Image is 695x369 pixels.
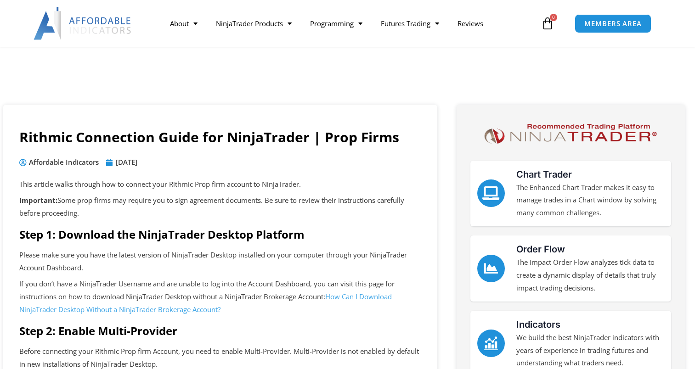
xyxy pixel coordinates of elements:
span: MEMBERS AREA [584,20,642,27]
time: [DATE] [116,157,137,167]
p: If you don’t have a NinjaTrader Username and are unable to log into the Account Dashboard, you ca... [19,278,421,316]
span: Affordable Indicators [27,156,99,169]
a: Reviews [448,13,492,34]
span: 0 [550,14,557,21]
a: Order Flow [516,244,565,255]
strong: Important: [19,196,57,205]
a: NinjaTrader Products [207,13,301,34]
p: Please make sure you have the latest version of NinjaTrader Desktop installed on your computer th... [19,249,421,274]
a: MEMBERS AREA [575,14,651,33]
p: The Impact Order Flow analyzes tick data to create a dynamic display of details that truly impact... [516,256,664,295]
h1: Rithmic Connection Guide for NinjaTrader | Prop Firms [19,128,421,147]
nav: Menu [161,13,539,34]
a: Indicators [516,319,560,330]
a: How Can I Download NinjaTrader Desktop Without a NinjaTrader Brokerage Account? [19,292,392,314]
h2: Step 2: Enable Multi-Provider [19,324,421,338]
img: LogoAI | Affordable Indicators – NinjaTrader [34,7,132,40]
a: Order Flow [477,255,505,282]
a: Indicators [477,330,505,357]
a: About [161,13,207,34]
h2: Step 1: Download the NinjaTrader Desktop Platform [19,227,421,241]
a: Programming [301,13,372,34]
p: Some prop firms may require you to sign agreement documents. Be sure to review their instructions... [19,194,421,220]
p: This article walks through how to connect your Rithmic Prop firm account to NinjaTrader. [19,178,421,191]
img: NinjaTrader Logo | Affordable Indicators – NinjaTrader [480,121,661,147]
a: Chart Trader [516,169,572,180]
a: Chart Trader [477,179,505,207]
p: The Enhanced Chart Trader makes it easy to manage trades in a Chart window by solving many common... [516,181,664,220]
a: Futures Trading [372,13,448,34]
a: 0 [527,10,568,37]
